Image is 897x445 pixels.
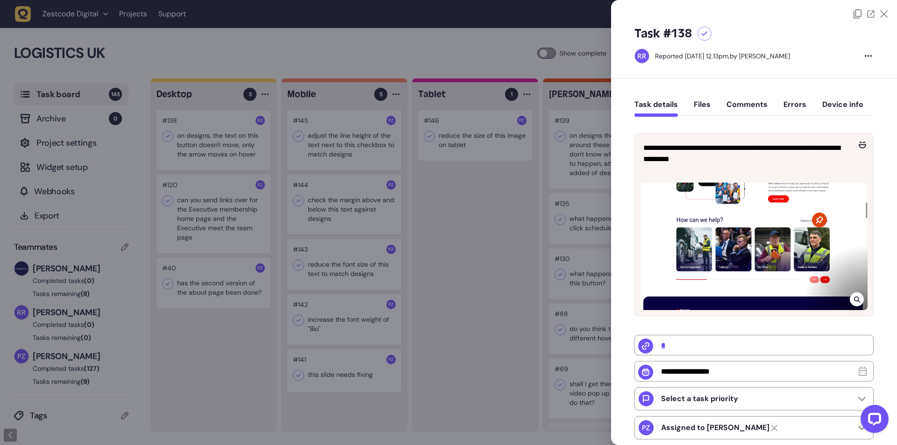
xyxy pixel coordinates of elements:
strong: Paris Zisis [661,423,769,432]
div: Reported [DATE] 12.13pm, [655,52,730,60]
div: by [PERSON_NAME] [655,51,790,61]
button: Errors [783,100,806,117]
button: Task details [634,100,678,117]
button: Files [694,100,711,117]
p: Select a task priority [661,394,738,403]
img: Riki-leigh Robinson [635,49,649,63]
button: Comments [726,100,768,117]
h5: Task #138 [634,26,692,41]
button: Device info [822,100,863,117]
iframe: LiveChat chat widget [853,401,892,440]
